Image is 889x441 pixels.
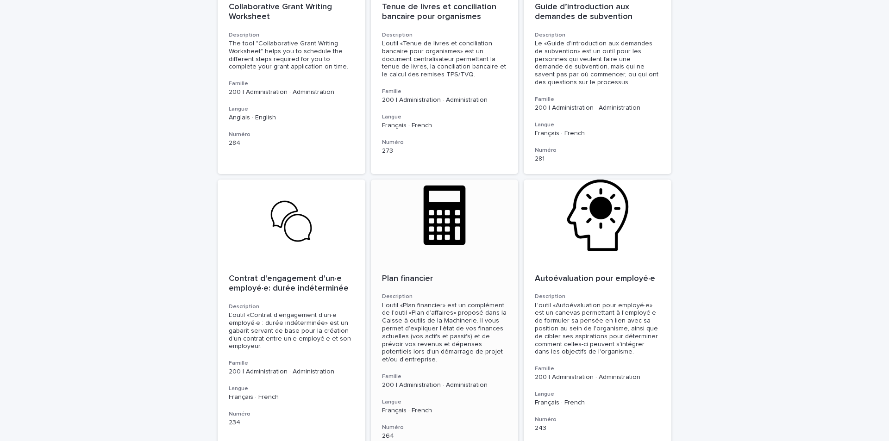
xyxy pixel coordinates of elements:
[535,399,660,407] p: Français · French
[229,31,354,39] h3: Description
[382,31,507,39] h3: Description
[535,274,660,284] p: Autoévaluation pour employé·e
[382,88,507,95] h3: Famille
[382,113,507,121] h3: Langue
[382,424,507,431] h3: Numéro
[229,40,354,71] div: The tool "Collaborative Grant Writing Worksheet" helps you to schedule the different steps requir...
[382,139,507,146] h3: Numéro
[229,131,354,138] h3: Numéro
[382,381,507,389] p: 200 | Administration · Administration
[229,88,354,96] p: 200 | Administration · Administration
[382,147,507,155] p: 273
[535,104,660,112] p: 200 | Administration · Administration
[382,432,507,440] p: 264
[229,2,354,22] p: Collaborative Grant Writing Worksheet
[535,293,660,300] h3: Description
[382,302,507,364] div: L’outil «Plan financier» est un complément de l’outil «Plan d’affaires» proposé dans la Caisse à ...
[382,373,507,380] h3: Famille
[535,424,660,432] p: 243
[535,416,660,423] h3: Numéro
[229,410,354,418] h3: Numéro
[229,139,354,147] p: 284
[535,121,660,129] h3: Langue
[229,368,354,376] p: 200 | Administration · Administration
[535,365,660,373] h3: Famille
[535,373,660,381] p: 200 | Administration · Administration
[382,293,507,300] h3: Description
[382,122,507,130] p: Français · French
[535,31,660,39] h3: Description
[535,40,660,87] div: Le «Guide d’introduction aux demandes de subvention» est un outil pour les personnes qui veulent ...
[229,385,354,392] h3: Langue
[229,274,354,294] p: Contrat d'engagement d'un·e employé·e: durée indéterminée
[229,360,354,367] h3: Famille
[229,419,354,427] p: 234
[229,303,354,311] h3: Description
[535,155,660,163] p: 281
[535,391,660,398] h3: Langue
[535,96,660,103] h3: Famille
[229,114,354,122] p: Anglais · English
[229,393,354,401] p: Français · French
[382,40,507,79] div: L’outil «Tenue de livres et conciliation bancaire pour organismes» est un document centralisateur...
[535,147,660,154] h3: Numéro
[382,274,507,284] p: Plan financier
[229,106,354,113] h3: Langue
[535,130,660,137] p: Français · French
[382,407,507,415] p: Français · French
[382,2,507,22] p: Tenue de livres et conciliation bancaire pour organismes
[535,2,660,22] p: Guide d’introduction aux demandes de subvention
[229,311,354,350] div: L’outil «Contrat d’engagement d’un·e employé·e : durée indéterminée» est un gabarit servant de ba...
[382,398,507,406] h3: Langue
[535,302,660,356] div: L'outil «Autoévaluation pour employé·e» est un canevas permettant à l'employé·e de formuler sa pe...
[229,80,354,87] h3: Famille
[382,96,507,104] p: 200 | Administration · Administration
